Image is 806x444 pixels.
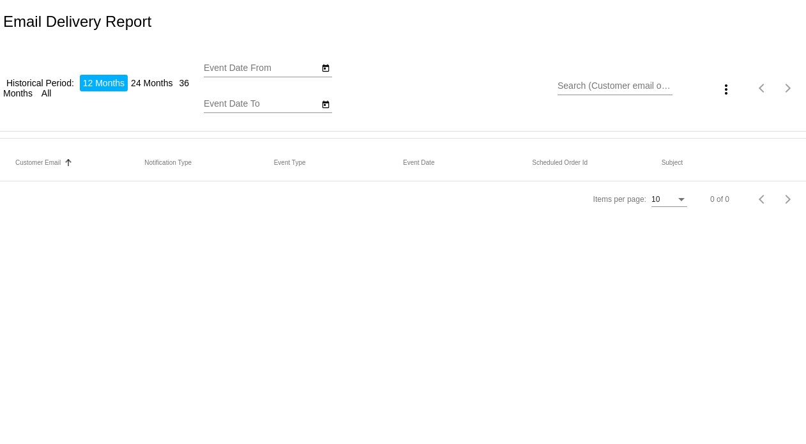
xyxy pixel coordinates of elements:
[80,75,128,91] li: 12 Months
[144,159,192,167] button: Change sorting for NotificationType
[750,75,775,101] button: Previous page
[750,187,775,212] button: Previous page
[15,159,61,167] button: Change sorting for EmailTo
[3,75,189,102] li: 36 Months
[532,159,588,167] button: Change sorting for ScheduledOrderId
[710,195,729,204] div: 0 of 0
[593,195,646,204] div: Items per page:
[403,159,434,167] button: Change sorting for CreatedUtc
[651,195,660,204] span: 10
[662,159,683,167] button: Change sorting for Subject
[128,75,176,91] li: 24 Months
[204,99,319,109] input: Event Date To
[775,187,801,212] button: Next page
[319,61,332,74] button: Open calendar
[651,195,687,204] mat-select: Items per page:
[274,159,306,167] button: Change sorting for EventType
[3,75,77,91] li: Historical Period:
[319,97,332,111] button: Open calendar
[558,81,673,91] input: Search (Customer email or subject)
[204,63,319,73] input: Event Date From
[38,85,55,102] li: All
[719,82,734,97] mat-icon: more_vert
[3,13,151,31] h2: Email Delivery Report
[775,75,801,101] button: Next page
